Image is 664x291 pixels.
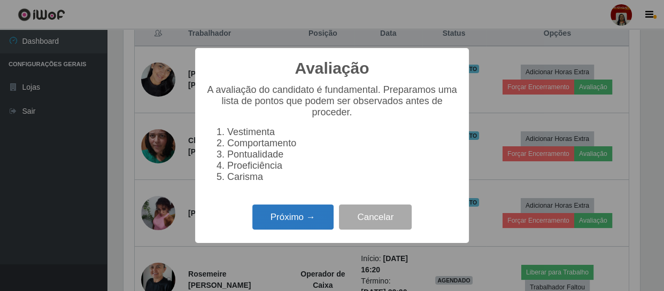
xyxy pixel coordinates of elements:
[252,205,334,230] button: Próximo →
[339,205,412,230] button: Cancelar
[206,84,458,118] p: A avaliação do candidato é fundamental. Preparamos uma lista de pontos que podem ser observados a...
[227,171,458,183] li: Carisma
[295,59,369,78] h2: Avaliação
[227,138,458,149] li: Comportamento
[227,149,458,160] li: Pontualidade
[227,127,458,138] li: Vestimenta
[227,160,458,171] li: Proeficiência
